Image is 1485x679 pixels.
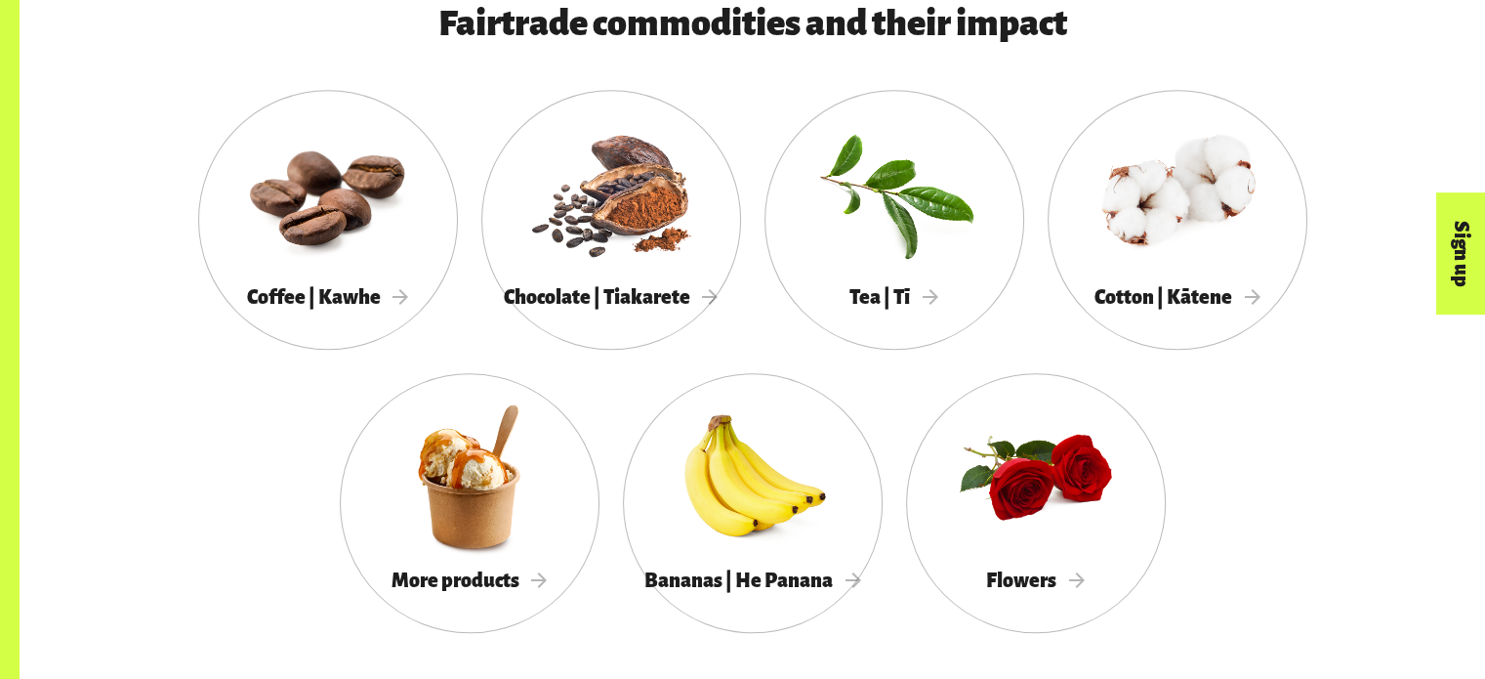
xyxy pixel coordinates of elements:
[247,286,409,308] span: Coffee | Kawhe
[257,4,1249,43] h3: Fairtrade commodities and their impact
[1048,90,1307,350] a: Cotton | Kātene
[623,373,883,633] a: Bananas | He Panana
[849,286,938,308] span: Tea | Tī
[986,570,1085,591] span: Flowers
[340,373,599,633] a: More products
[1094,286,1260,308] span: Cotton | Kātene
[198,90,458,350] a: Coffee | Kawhe
[644,570,861,591] span: Bananas | He Panana
[504,286,719,308] span: Chocolate | Tiakarete
[481,90,741,350] a: Chocolate | Tiakarete
[764,90,1024,350] a: Tea | Tī
[906,373,1166,633] a: Flowers
[392,570,548,591] span: More products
